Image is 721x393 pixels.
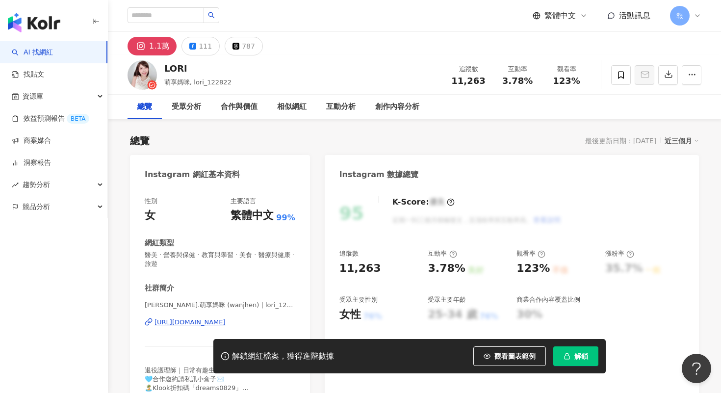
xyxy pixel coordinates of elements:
a: 找貼文 [12,70,44,79]
div: 受眾分析 [172,101,201,113]
div: 123% [516,261,550,276]
div: 1.1萬 [149,39,169,53]
div: 追蹤數 [339,249,359,258]
span: rise [12,182,19,188]
div: 創作內容分析 [375,101,419,113]
div: 相似網紅 [277,101,307,113]
div: Instagram 數據總覽 [339,169,419,180]
div: LORI [164,62,232,75]
div: 漲粉率 [605,249,634,258]
div: 近三個月 [665,134,699,147]
div: 性別 [145,197,157,206]
span: 繁體中文 [544,10,576,21]
div: 女 [145,208,155,223]
a: [URL][DOMAIN_NAME] [145,318,295,327]
span: 123% [553,76,580,86]
div: 女性 [339,307,361,322]
div: 總覽 [137,101,152,113]
div: K-Score : [392,197,455,208]
div: 網紅類型 [145,238,174,248]
span: 趨勢分析 [23,174,50,196]
div: 總覽 [130,134,150,148]
div: 互動率 [428,249,457,258]
img: logo [8,13,60,32]
span: search [208,12,215,19]
div: [URL][DOMAIN_NAME] [154,318,226,327]
div: 社群簡介 [145,283,174,293]
div: 觀看率 [548,64,585,74]
span: 3.78% [502,76,533,86]
span: 資源庫 [23,85,43,107]
span: [PERSON_NAME].萌享媽咪 (wanjhen) | lori_122822 [145,301,295,310]
span: 萌享媽咪, lori_122822 [164,79,232,86]
button: 111 [181,37,220,55]
button: 觀看圖表範例 [473,346,546,366]
div: 互動分析 [326,101,356,113]
div: 受眾主要性別 [339,295,378,304]
a: searchAI 找網紅 [12,48,53,57]
span: 醫美 · 營養與保健 · 教育與學習 · 美食 · 醫療與健康 · 旅遊 [145,251,295,268]
div: 合作與價值 [221,101,257,113]
div: 解鎖網紅檔案，獲得進階數據 [232,351,334,362]
span: 11,263 [451,76,485,86]
div: 3.78% [428,261,465,276]
img: KOL Avatar [128,60,157,90]
a: 洞察報告 [12,158,51,168]
button: 1.1萬 [128,37,177,55]
div: 主要語言 [231,197,256,206]
div: 11,263 [339,261,381,276]
span: 活動訊息 [619,11,650,20]
div: 受眾主要年齡 [428,295,466,304]
div: 787 [242,39,255,53]
div: Instagram 網紅基本資料 [145,169,240,180]
div: 互動率 [499,64,536,74]
button: 解鎖 [553,346,598,366]
span: 99% [276,212,295,223]
span: 觀看圖表範例 [494,352,536,360]
span: 報 [676,10,683,21]
div: 追蹤數 [450,64,487,74]
div: 111 [199,39,212,53]
button: 787 [225,37,263,55]
div: 商業合作內容覆蓋比例 [516,295,580,304]
a: 商案媒合 [12,136,51,146]
div: 觀看率 [516,249,545,258]
a: 效益預測報告BETA [12,114,89,124]
span: 競品分析 [23,196,50,218]
span: 解鎖 [574,352,588,360]
div: 最後更新日期：[DATE] [585,137,656,145]
div: 繁體中文 [231,208,274,223]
